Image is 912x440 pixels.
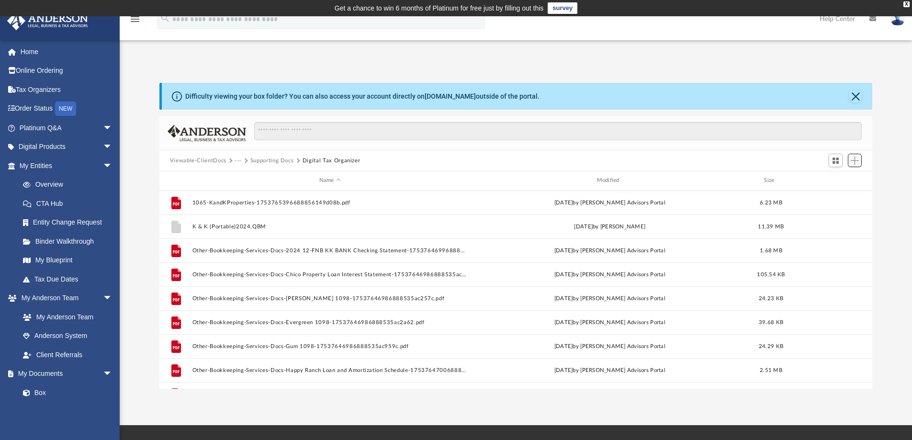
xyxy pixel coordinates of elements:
button: Other-Bookkeeping-Services-Docs-2024 12-FNB KK BANK Checking Statement-17537646996888535baac8e.pdf [192,248,468,254]
div: [DATE] by [PERSON_NAME] Advisors Portal [472,294,748,303]
a: menu [129,18,141,25]
a: My Anderson Team [13,307,117,327]
button: ··· [235,157,241,165]
a: Online Ordering [7,61,127,80]
div: id [164,176,188,185]
a: Tax Due Dates [13,270,127,289]
a: Box [13,383,117,402]
span: 11.39 MB [758,224,784,229]
i: menu [129,13,141,25]
div: [DATE] by [PERSON_NAME] Advisors Portal [472,318,748,327]
a: Platinum Q&Aarrow_drop_down [7,118,127,137]
span: 105.54 KB [757,271,785,277]
button: Supporting Docs [250,157,294,165]
div: grid [159,191,873,389]
a: survey [548,2,577,14]
div: [DATE] by [PERSON_NAME] Advisors Portal [472,270,748,279]
div: [DATE] by [PERSON_NAME] Advisors Portal [472,366,748,374]
div: Get a chance to win 6 months of Platinum for free just by filling out this [335,2,544,14]
a: [DOMAIN_NAME] [425,92,476,100]
a: Client Referrals [13,345,122,364]
button: Switch to Grid View [829,154,843,167]
a: Binder Walkthrough [13,232,127,251]
div: id [794,176,861,185]
div: Difficulty viewing your box folder? You can also access your account directly on outside of the p... [185,91,540,102]
i: search [160,13,170,23]
a: My Blueprint [13,251,122,270]
button: 1065-KandKProperties-1753765396688856149d08b.pdf [192,200,468,206]
button: Add [848,154,862,167]
a: Entity Change Request [13,213,127,232]
a: Home [7,42,127,61]
button: Close [849,90,862,103]
button: Other-Bookkeeping-Services-Docs-Happy Ranch Loan and Amortization Schedule-17537647006888535c1827... [192,367,468,373]
span: arrow_drop_down [103,156,122,176]
div: [DATE] by [PERSON_NAME] [472,222,748,231]
div: Name [191,176,467,185]
div: [DATE] by [PERSON_NAME] Advisors Portal [472,246,748,255]
span: 39.68 KB [759,319,783,325]
button: Other-Bookkeeping-Services-Docs-Gum 1098-17537646986888535ac959c.pdf [192,343,468,350]
button: Viewable-ClientDocs [170,157,226,165]
input: Search files and folders [254,122,862,140]
button: Other-Bookkeeping-Services-Docs-[PERSON_NAME] 1098-17537646986888535ac257c.pdf [192,295,468,302]
button: Other-Bookkeeping-Services-Docs-Chico Property Loan Interest Statement-17537646986888535acdd94.pdf [192,271,468,278]
button: Digital Tax Organizer [303,157,360,165]
div: close [903,1,910,7]
a: Meeting Minutes [13,402,122,421]
span: 24.29 KB [759,343,783,349]
span: 1.68 MB [760,248,782,253]
a: CTA Hub [13,194,127,213]
span: arrow_drop_down [103,137,122,157]
a: Digital Productsarrow_drop_down [7,137,127,157]
span: 6.23 MB [760,200,782,205]
div: Modified [472,176,747,185]
div: [DATE] by [PERSON_NAME] Advisors Portal [472,198,748,207]
a: Order StatusNEW [7,99,127,119]
img: User Pic [890,12,905,26]
a: My Entitiesarrow_drop_down [7,156,127,175]
button: Other-Bookkeeping-Services-Docs-Evergreen 1098-17537646986888535ac2a62.pdf [192,319,468,326]
div: NEW [55,102,76,116]
a: My Anderson Teamarrow_drop_down [7,289,122,308]
div: [DATE] by [PERSON_NAME] Advisors Portal [472,342,748,350]
span: arrow_drop_down [103,118,122,138]
a: Tax Organizers [7,80,127,99]
button: K & K (Portable)2024.QBM [192,224,468,230]
span: arrow_drop_down [103,289,122,308]
span: 2.51 MB [760,367,782,372]
span: 24.23 KB [759,295,783,301]
a: My Documentsarrow_drop_down [7,364,122,384]
a: Overview [13,175,127,194]
img: Anderson Advisors Platinum Portal [4,11,91,30]
a: Anderson System [13,327,122,346]
span: arrow_drop_down [103,364,122,384]
div: Size [752,176,790,185]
